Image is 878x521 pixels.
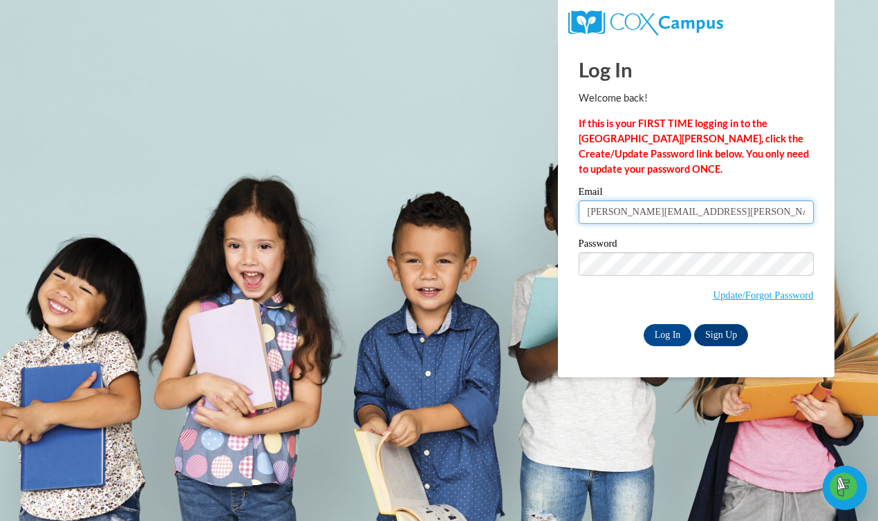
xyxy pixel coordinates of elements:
[579,117,809,175] strong: If this is your FIRST TIME logging in to the [GEOGRAPHIC_DATA][PERSON_NAME], click the Create/Upd...
[644,324,692,346] input: Log In
[579,187,814,200] label: Email
[694,324,748,346] a: Sign Up
[579,91,814,106] p: Welcome back!
[713,290,813,301] a: Update/Forgot Password
[568,10,723,35] img: COX Campus
[823,466,867,510] iframe: Button to launch messaging window
[579,238,814,252] label: Password
[579,55,814,84] h1: Log In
